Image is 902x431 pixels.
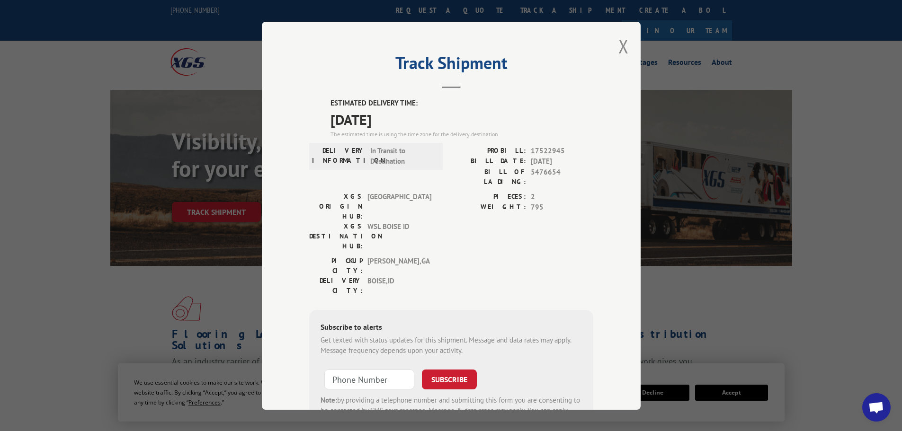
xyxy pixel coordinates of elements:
[330,98,593,109] label: ESTIMATED DELIVERY TIME:
[321,395,582,427] div: by providing a telephone number and submitting this form you are consenting to be contacted by SM...
[451,191,526,202] label: PIECES:
[531,202,593,213] span: 795
[309,275,363,295] label: DELIVERY CITY:
[309,56,593,74] h2: Track Shipment
[309,255,363,275] label: PICKUP CITY:
[312,145,366,167] label: DELIVERY INFORMATION:
[422,369,477,389] button: SUBSCRIBE
[330,130,593,138] div: The estimated time is using the time zone for the delivery destination.
[531,156,593,167] span: [DATE]
[321,334,582,356] div: Get texted with status updates for this shipment. Message and data rates may apply. Message frequ...
[367,221,431,251] span: WSL BOISE ID
[367,191,431,221] span: [GEOGRAPHIC_DATA]
[367,275,431,295] span: BOISE , ID
[324,369,414,389] input: Phone Number
[309,221,363,251] label: XGS DESTINATION HUB:
[330,108,593,130] span: [DATE]
[321,321,582,334] div: Subscribe to alerts
[370,145,434,167] span: In Transit to Destination
[862,393,891,422] div: Open chat
[451,202,526,213] label: WEIGHT:
[451,145,526,156] label: PROBILL:
[618,34,629,59] button: Close modal
[367,255,431,275] span: [PERSON_NAME] , GA
[451,167,526,186] label: BILL OF LADING:
[451,156,526,167] label: BILL DATE:
[531,145,593,156] span: 17522945
[309,191,363,221] label: XGS ORIGIN HUB:
[321,395,337,404] strong: Note:
[531,167,593,186] span: 5476654
[531,191,593,202] span: 2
